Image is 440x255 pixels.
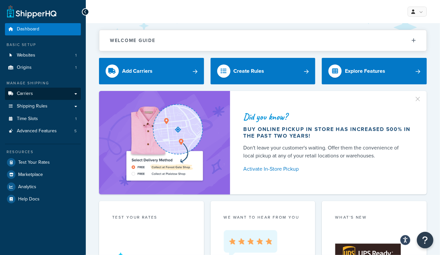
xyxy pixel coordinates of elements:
button: Open Resource Center [417,232,433,248]
span: Dashboard [17,26,39,32]
a: Dashboard [5,23,81,35]
span: 5 [74,128,77,134]
h2: Welcome Guide [110,38,155,43]
div: Explore Features [345,66,385,76]
button: Welcome Guide [99,30,426,51]
div: Add Carriers [122,66,152,76]
li: Origins [5,62,81,74]
a: Activate In-Store Pickup [243,164,411,174]
span: Advanced Features [17,128,57,134]
div: Manage Shipping [5,80,81,86]
span: Marketplace [18,172,43,178]
span: Analytics [18,184,36,190]
span: Time Slots [17,116,38,122]
img: ad-shirt-map-b0359fc47e01cab431d101c4b569394f6a03f54285957d908178d52f29eb9668.png [109,101,220,185]
div: Don't leave your customer's waiting. Offer them the convenience of local pickup at any of your re... [243,144,411,160]
span: Shipping Rules [17,104,48,109]
a: Origins1 [5,62,81,74]
span: 1 [75,116,77,122]
a: Websites1 [5,49,81,62]
a: Test Your Rates [5,156,81,168]
a: Time Slots1 [5,113,81,125]
a: Add Carriers [99,58,204,84]
span: Help Docs [18,196,40,202]
p: we want to hear from you [224,214,302,220]
a: Explore Features [322,58,427,84]
div: Create Rules [234,66,264,76]
span: 1 [75,65,77,70]
a: Create Rules [211,58,316,84]
li: Time Slots [5,113,81,125]
div: What's New [335,214,414,222]
span: Origins [17,65,32,70]
a: Advanced Features5 [5,125,81,137]
a: Carriers [5,88,81,100]
div: Did you know? [243,112,411,121]
a: Marketplace [5,169,81,181]
li: Advanced Features [5,125,81,137]
span: Websites [17,53,35,58]
a: Analytics [5,181,81,193]
div: Basic Setup [5,42,81,48]
a: Help Docs [5,193,81,205]
li: Websites [5,49,81,62]
span: Carriers [17,91,33,97]
span: Test Your Rates [18,160,50,165]
div: Test your rates [112,214,191,222]
div: Buy online pickup in store has increased 500% in the past two years! [243,126,411,139]
div: Resources [5,149,81,155]
span: 1 [75,53,77,58]
a: Shipping Rules [5,100,81,112]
